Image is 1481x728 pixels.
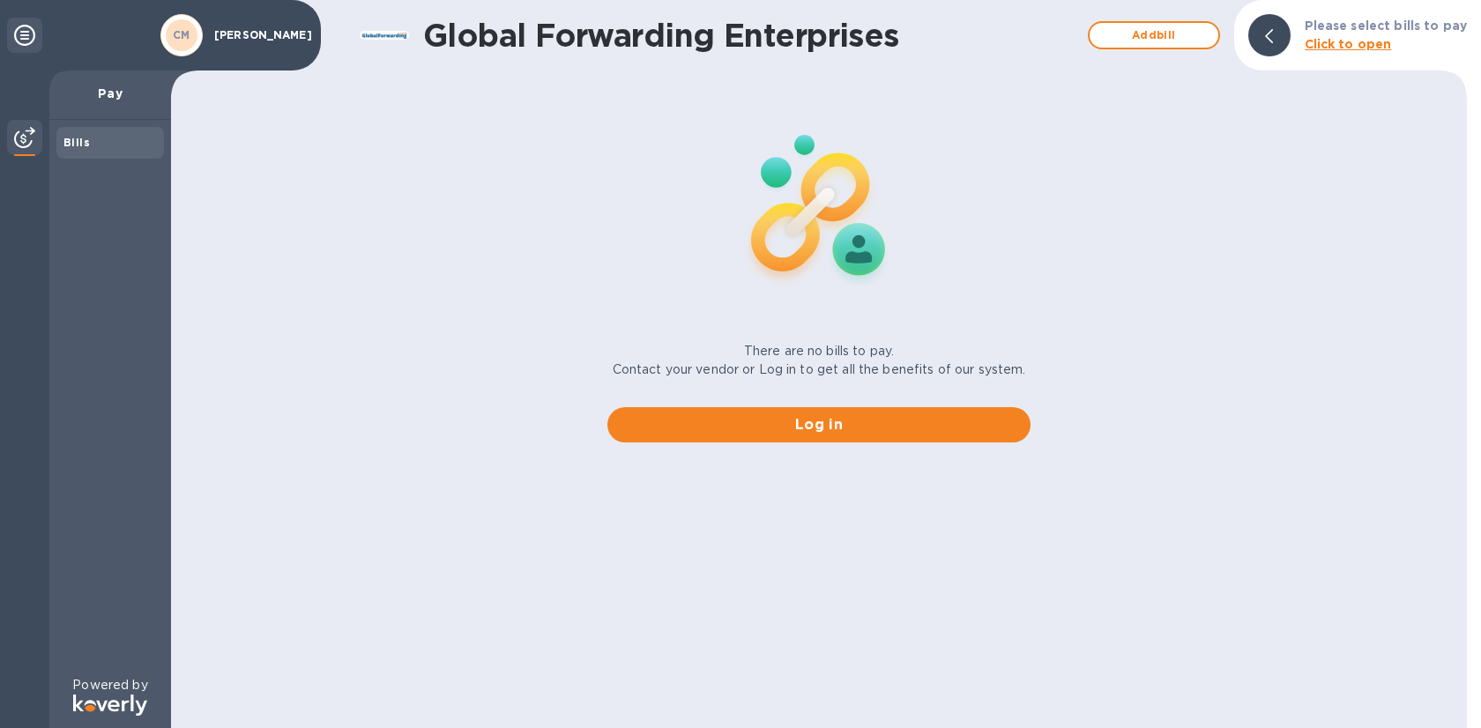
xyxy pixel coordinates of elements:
b: Bills [63,136,90,149]
button: Log in [607,407,1031,442]
p: [PERSON_NAME] [214,29,302,41]
p: Pay [63,85,157,102]
span: Log in [621,414,1016,435]
b: CM [173,28,190,41]
b: Please select bills to pay [1305,19,1467,33]
h1: Global Forwarding Enterprises [423,17,1079,54]
button: Addbill [1088,21,1220,49]
img: Logo [73,695,147,716]
p: There are no bills to pay. Contact your vendor or Log in to get all the benefits of our system. [613,342,1026,379]
b: Click to open [1305,37,1392,51]
span: Add bill [1104,25,1204,46]
p: Powered by [72,676,147,695]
